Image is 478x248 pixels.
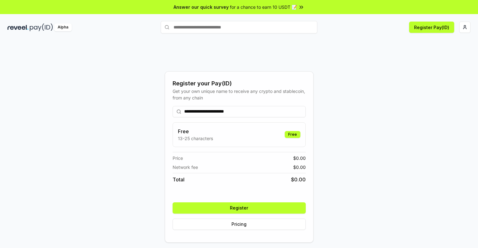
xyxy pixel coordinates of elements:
[409,22,454,33] button: Register Pay(ID)
[173,88,306,101] div: Get your own unique name to receive any crypto and stablecoin, from any chain
[178,128,213,135] h3: Free
[173,202,306,214] button: Register
[178,135,213,142] p: 13-25 characters
[291,176,306,183] span: $ 0.00
[285,131,300,138] div: Free
[54,23,72,31] div: Alpha
[8,23,29,31] img: reveel_dark
[230,4,297,10] span: for a chance to earn 10 USDT 📝
[173,155,183,161] span: Price
[173,176,184,183] span: Total
[173,164,198,170] span: Network fee
[173,219,306,230] button: Pricing
[173,79,306,88] div: Register your Pay(ID)
[293,164,306,170] span: $ 0.00
[30,23,53,31] img: pay_id
[174,4,229,10] span: Answer our quick survey
[293,155,306,161] span: $ 0.00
